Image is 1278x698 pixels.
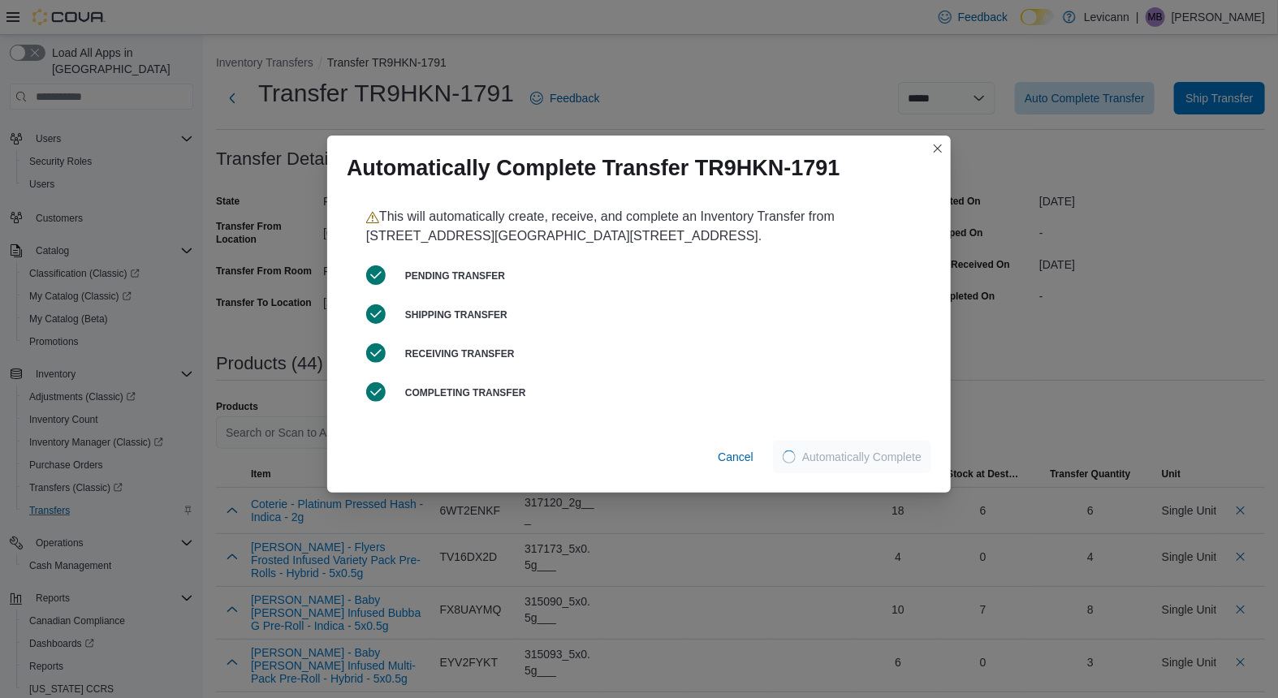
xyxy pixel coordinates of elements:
[780,448,798,466] span: Loading
[405,347,912,360] h6: Receiving Transfer
[802,449,922,465] span: Automatically Complete
[773,441,931,473] button: LoadingAutomatically Complete
[405,308,912,321] h6: Shipping Transfer
[405,386,912,399] h6: Completing Transfer
[718,449,753,465] span: Cancel
[366,207,912,246] p: This will automatically create, receive, and complete an Inventory Transfer from [STREET_ADDRESS]...
[347,155,840,181] h1: Automatically Complete Transfer TR9HKN-1791
[405,269,912,282] h6: Pending Transfer
[928,139,948,158] button: Closes this modal window
[711,441,760,473] button: Cancel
